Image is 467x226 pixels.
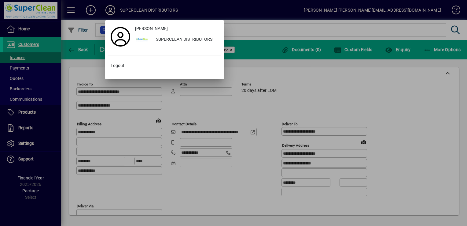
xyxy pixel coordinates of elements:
[151,34,221,45] div: SUPERCLEAN DISTRIBUTORS
[111,62,124,69] span: Logout
[135,25,168,32] span: [PERSON_NAME]
[133,34,221,45] button: SUPERCLEAN DISTRIBUTORS
[133,23,221,34] a: [PERSON_NAME]
[108,60,221,71] button: Logout
[108,31,133,42] a: Profile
